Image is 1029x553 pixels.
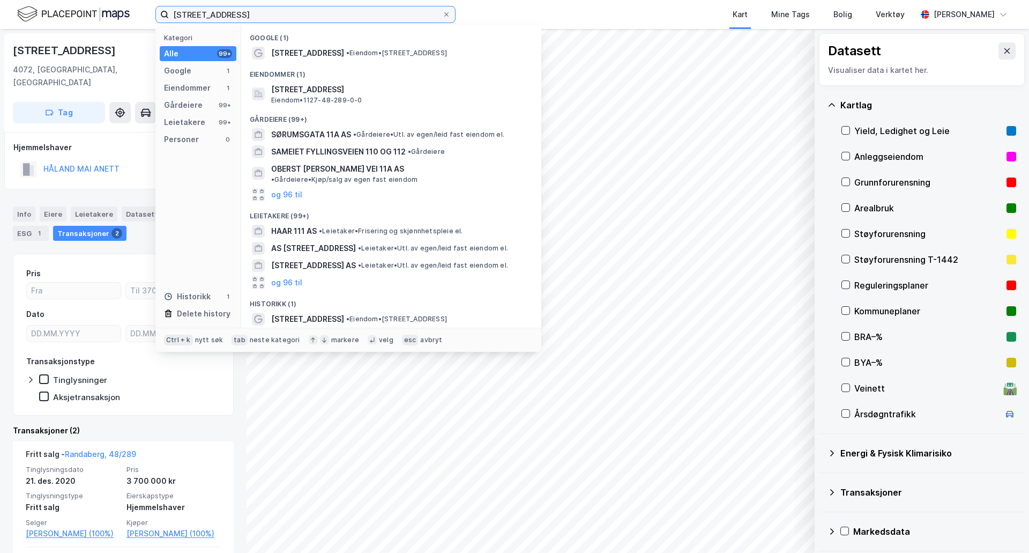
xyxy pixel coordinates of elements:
[840,99,1016,112] div: Kartlag
[854,202,1002,215] div: Arealbruk
[111,228,122,239] div: 2
[164,82,211,94] div: Eiendommer
[271,96,362,105] span: Eiendom • 1127-48-289-0-0
[164,116,205,129] div: Leietakere
[26,475,120,488] div: 21. des. 2020
[126,475,221,488] div: 3 700 000 kr
[358,244,508,253] span: Leietaker • Utl. av egen/leid fast eiendom el.
[241,291,541,311] div: Historikk (1)
[40,207,66,222] div: Eiere
[319,227,322,235] span: •
[358,261,361,269] span: •
[164,99,203,112] div: Gårdeiere
[13,102,105,123] button: Tag
[13,42,118,59] div: [STREET_ADDRESS]
[122,207,162,222] div: Datasett
[833,8,852,21] div: Bolig
[828,64,1016,77] div: Visualiser data i kartet her.
[346,315,447,323] span: Eiendom • [STREET_ADDRESS]
[217,118,232,127] div: 99+
[126,527,221,540] a: [PERSON_NAME] (100%)
[733,8,748,21] div: Kart
[854,227,1002,240] div: Støyforurensning
[26,308,44,321] div: Dato
[13,424,234,437] div: Transaksjoner (2)
[379,336,393,344] div: velg
[26,491,120,500] span: Tinglysningstype
[13,63,170,89] div: 4072, [GEOGRAPHIC_DATA], [GEOGRAPHIC_DATA]
[353,130,356,138] span: •
[217,49,232,58] div: 99+
[975,502,1029,553] iframe: Chat Widget
[840,486,1016,499] div: Transaksjoner
[271,47,344,60] span: [STREET_ADDRESS]
[53,392,120,402] div: Aksjetransaksjon
[126,465,221,474] span: Pris
[854,124,1002,137] div: Yield, Ledighet og Leie
[217,101,232,109] div: 99+
[854,150,1002,163] div: Anleggseiendom
[402,335,419,345] div: esc
[223,67,232,75] div: 1
[26,448,136,465] div: Fritt salg -
[177,307,230,320] div: Delete history
[164,133,199,146] div: Personer
[17,5,130,24] img: logo.f888ab2527a4732fd821a326f86c7f29.svg
[13,141,233,154] div: Hjemmelshaver
[346,49,447,57] span: Eiendom • [STREET_ADDRESS]
[27,283,121,299] input: Fra
[223,84,232,92] div: 1
[876,8,905,21] div: Verktøy
[241,25,541,45] div: Google (1)
[26,267,41,280] div: Pris
[126,501,221,514] div: Hjemmelshaver
[223,292,232,301] div: 1
[13,207,35,222] div: Info
[331,336,359,344] div: markere
[1003,381,1017,395] div: 🛣️
[27,326,121,342] input: DD.MM.YYYY
[241,107,541,126] div: Gårdeiere (99+)
[358,261,508,270] span: Leietaker • Utl. av egen/leid fast eiendom el.
[71,207,117,222] div: Leietakere
[854,330,1002,343] div: BRA–%
[853,525,1016,538] div: Markedsdata
[250,336,300,344] div: neste kategori
[271,128,351,141] span: SØRUMSGATA 11A AS
[854,253,1002,266] div: Støyforurensning T-1442
[164,335,193,345] div: Ctrl + k
[420,336,442,344] div: avbryt
[346,315,349,323] span: •
[934,8,995,21] div: [PERSON_NAME]
[271,175,417,184] span: Gårdeiere • Kjøp/salg av egen fast eiendom
[319,227,463,235] span: Leietaker • Frisering og skjønnhetspleie el.
[53,375,107,385] div: Tinglysninger
[271,163,404,175] span: OBERST [PERSON_NAME] VEI 11A AS
[26,465,120,474] span: Tinglysningsdato
[195,336,223,344] div: nytt søk
[271,145,406,158] span: SAMEIET FYLLINGSVEIEN 110 OG 112
[840,447,1016,460] div: Energi & Fysisk Klimarisiko
[408,148,445,156] span: Gårdeiere
[169,6,442,23] input: Søk på adresse, matrikkel, gårdeiere, leietakere eller personer
[854,279,1002,292] div: Reguleringsplaner
[164,64,191,77] div: Google
[271,175,274,183] span: •
[271,259,356,272] span: [STREET_ADDRESS] AS
[126,518,221,527] span: Kjøper
[26,527,120,540] a: [PERSON_NAME] (100%)
[771,8,810,21] div: Mine Tags
[34,228,44,239] div: 1
[271,313,344,326] span: [STREET_ADDRESS]
[854,305,1002,318] div: Kommuneplaner
[271,242,356,255] span: AS [STREET_ADDRESS]
[854,408,999,421] div: Årsdøgntrafikk
[232,335,248,345] div: tab
[271,225,317,238] span: HAAR 111 AS
[241,62,541,81] div: Eiendommer (1)
[854,176,1002,189] div: Grunnforurensning
[854,382,999,395] div: Veinett
[126,491,221,500] span: Eierskapstype
[223,135,232,144] div: 0
[271,276,302,289] button: og 96 til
